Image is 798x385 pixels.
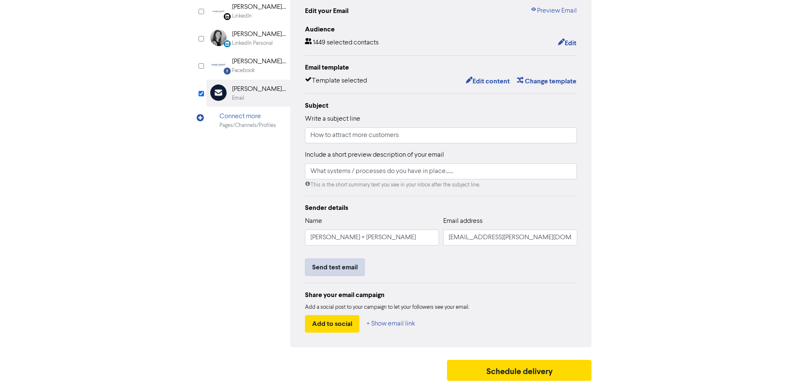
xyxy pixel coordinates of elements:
[232,57,286,67] div: [PERSON_NAME] & [PERSON_NAME] Business Advisers Ltd
[232,29,286,39] div: [PERSON_NAME] ([PERSON_NAME]) FCCA
[220,111,276,121] div: Connect more
[305,315,359,333] button: Add to social
[305,62,577,72] div: Email template
[207,52,290,79] div: Facebook [PERSON_NAME] & [PERSON_NAME] Business Advisers LtdFacebook
[305,150,444,160] label: Include a short preview description of your email
[366,315,416,333] button: + Show email link
[207,25,290,52] div: LinkedinPersonal [PERSON_NAME] ([PERSON_NAME]) FCCALinkedIn Personal
[220,121,276,129] div: Pages/Channels/Profiles
[232,94,244,102] div: Email
[210,29,227,46] img: LinkedinPersonal
[232,84,286,94] div: [PERSON_NAME] + [PERSON_NAME]
[305,181,577,189] div: This is the short summary text you see in your inbox after the subject line.
[305,290,577,300] div: Share your email campaign
[443,216,483,226] label: Email address
[305,76,367,87] div: Template selected
[447,360,592,381] button: Schedule delivery
[305,303,577,312] div: Add a social post to your campaign to let your followers see your email.
[465,76,510,87] button: Edit content
[305,114,360,124] label: Write a subject line
[530,6,577,16] a: Preview Email
[210,2,227,19] img: Linkedin
[305,38,379,49] div: 1449 selected contacts
[305,203,577,213] div: Sender details
[693,295,798,385] iframe: Chat Widget
[232,39,273,47] div: LinkedIn Personal
[232,67,255,75] div: Facebook
[207,107,290,134] div: Connect morePages/Channels/Profiles
[210,57,227,73] img: Facebook
[305,24,577,34] div: Audience
[232,2,286,12] div: [PERSON_NAME] + [PERSON_NAME]
[232,12,252,20] div: LinkedIn
[305,258,365,276] button: Send test email
[305,216,322,226] label: Name
[207,80,290,107] div: [PERSON_NAME] + [PERSON_NAME]Email
[305,6,349,16] div: Edit your Email
[558,38,577,49] button: Edit
[305,101,577,111] div: Subject
[517,76,577,87] button: Change template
